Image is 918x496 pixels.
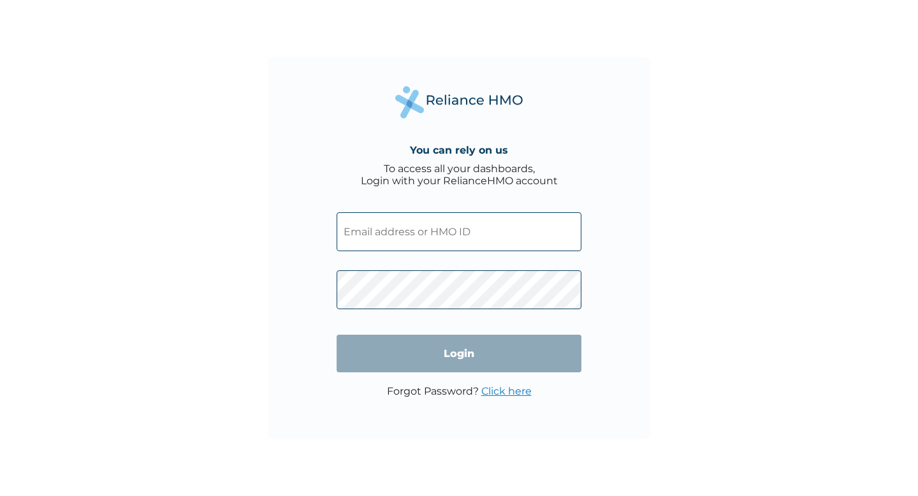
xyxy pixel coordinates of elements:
h4: You can rely on us [410,144,508,156]
p: Forgot Password? [387,385,532,397]
img: Reliance Health's Logo [395,86,523,119]
div: To access all your dashboards, Login with your RelianceHMO account [361,163,558,187]
input: Login [337,335,581,372]
input: Email address or HMO ID [337,212,581,251]
a: Click here [481,385,532,397]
